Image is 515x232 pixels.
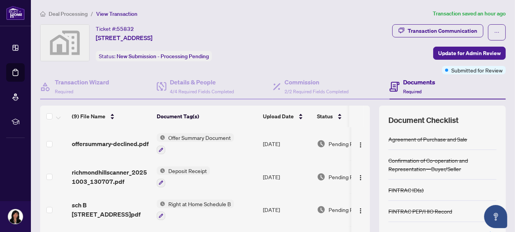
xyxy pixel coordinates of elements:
span: Pending Review [329,173,367,181]
div: Agreement of Purchase and Sale [388,135,467,143]
button: Status IconOffer Summary Document [157,133,234,154]
span: Update for Admin Review [438,47,501,59]
img: Status Icon [157,200,165,208]
span: Pending Review [329,140,367,148]
div: Transaction Communication [408,25,477,37]
img: Document Status [317,205,325,214]
button: Logo [354,138,367,150]
span: Deal Processing [49,10,88,17]
h4: Documents [403,77,435,87]
td: [DATE] [260,193,314,227]
span: 2/2 Required Fields Completed [285,89,349,94]
span: [STREET_ADDRESS] [96,33,152,42]
img: Logo [357,175,364,181]
button: Logo [354,171,367,183]
span: ellipsis [494,30,500,35]
th: (9) File Name [69,106,154,127]
td: [DATE] [260,160,314,193]
span: Offer Summary Document [165,133,234,142]
span: Right at Home Schedule B [165,200,234,208]
img: svg%3e [41,25,89,61]
th: Status [314,106,379,127]
span: Upload Date [263,112,294,121]
div: Confirmation of Co-operation and Representation—Buyer/Seller [388,156,496,173]
span: Required [55,89,73,94]
th: Upload Date [260,106,314,127]
span: Required [403,89,422,94]
div: Ticket #: [96,24,134,33]
h4: Details & People [170,77,234,87]
button: Transaction Communication [392,24,483,37]
h4: Transaction Wizard [55,77,109,87]
span: 4/4 Required Fields Completed [170,89,234,94]
span: offersummary-declined.pdf [72,139,149,148]
button: Status IconRight at Home Schedule B [157,200,234,220]
img: Status Icon [157,166,165,175]
span: View Transaction [96,10,137,17]
span: Deposit Receipt [165,166,210,175]
span: richmondhillscanner_20251003_130707.pdf [72,168,151,186]
button: Open asap [484,205,507,228]
span: 55832 [117,25,134,32]
span: Pending Review [329,205,367,214]
button: Update for Admin Review [433,47,506,60]
img: Status Icon [157,133,165,142]
article: Transaction saved an hour ago [433,9,506,18]
h4: Commission [285,77,349,87]
img: Document Status [317,140,325,148]
span: Document Checklist [388,115,459,126]
span: (9) File Name [72,112,105,121]
span: sch B [STREET_ADDRESS]pdf [72,200,151,219]
img: Logo [357,142,364,148]
td: [DATE] [260,127,314,160]
span: New Submission - Processing Pending [117,53,209,60]
span: home [40,11,46,17]
th: Document Tag(s) [154,106,260,127]
img: logo [6,6,25,20]
img: Document Status [317,173,325,181]
span: Status [317,112,333,121]
div: Status: [96,51,212,61]
button: Logo [354,203,367,216]
button: Status IconDeposit Receipt [157,166,210,187]
img: Logo [357,208,364,214]
span: Submitted for Review [451,66,503,74]
div: FINTRAC PEP/HIO Record [388,207,452,215]
img: Profile Icon [8,209,23,224]
div: FINTRAC ID(s) [388,186,424,194]
li: / [91,9,93,18]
